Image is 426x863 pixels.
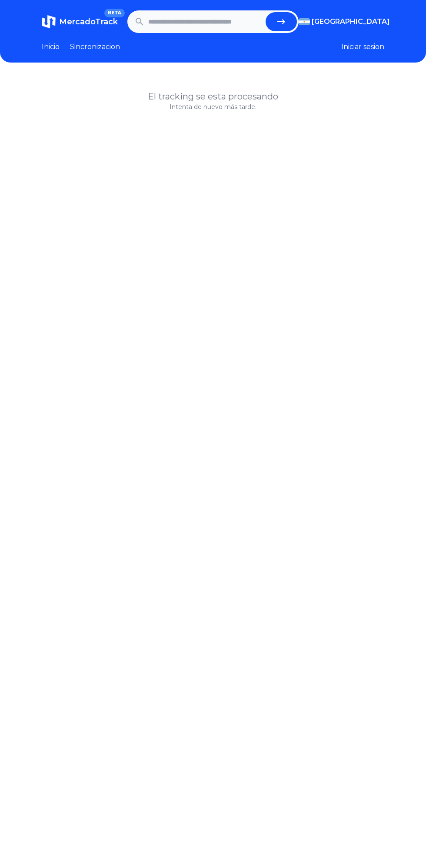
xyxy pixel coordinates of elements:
a: Sincronizacion [70,42,120,52]
span: BETA [104,9,125,17]
h1: El tracking se esta procesando [42,90,384,103]
a: MercadoTrackBETA [42,15,118,29]
button: [GEOGRAPHIC_DATA] [299,17,384,27]
button: Iniciar sesion [341,42,384,52]
p: Intenta de nuevo más tarde. [42,103,384,111]
img: Argentina [299,18,310,25]
span: [GEOGRAPHIC_DATA] [312,17,390,27]
img: MercadoTrack [42,15,56,29]
span: MercadoTrack [59,17,118,26]
a: Inicio [42,42,60,52]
